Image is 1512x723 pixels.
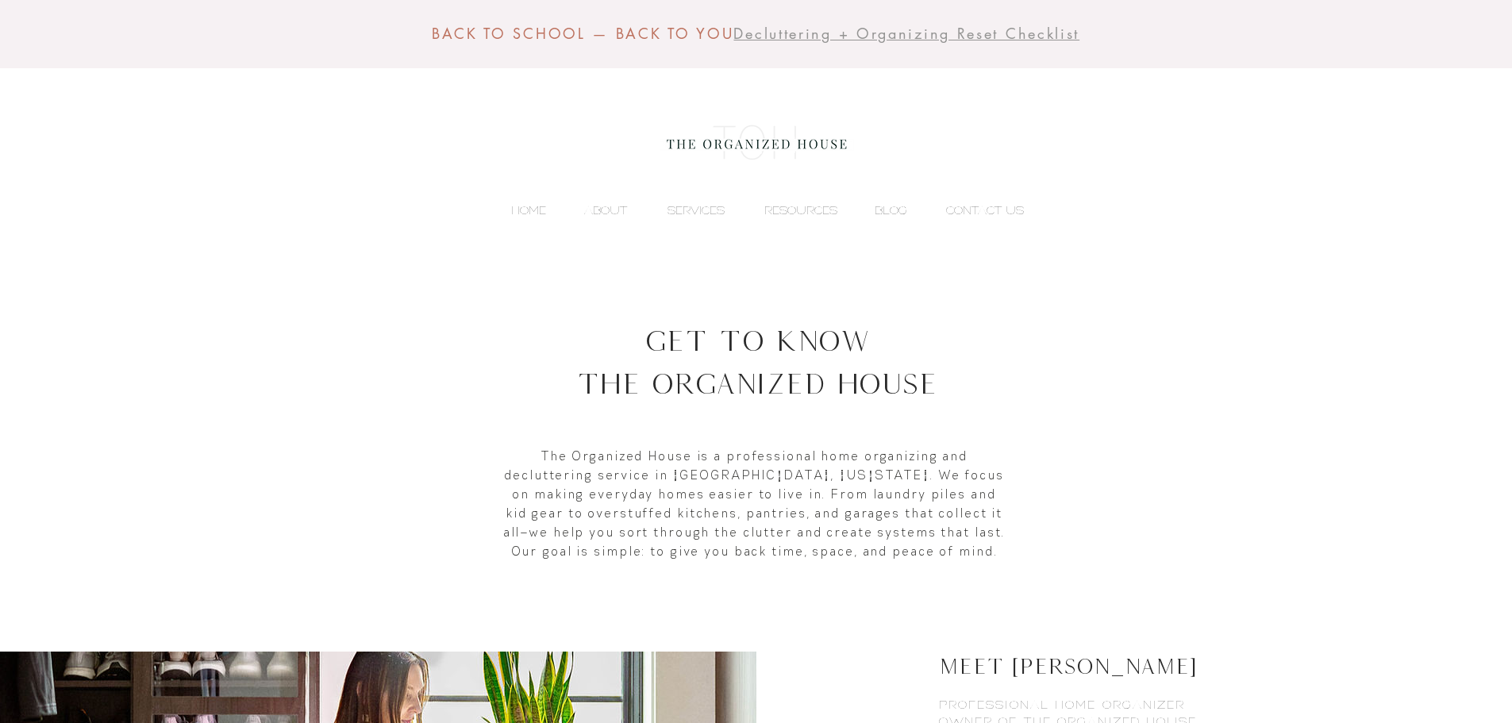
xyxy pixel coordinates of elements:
[432,24,734,43] span: BACK TO SCHOOL — BACK TO YOU
[915,198,1032,222] a: CONTACT US
[660,198,733,222] p: SERVICES
[733,24,1079,43] span: Decluttering + Organizing Reset Checklist
[554,198,635,222] a: ABOUT
[660,111,854,175] img: the organized house
[939,652,1329,682] h2: MEET [PERSON_NAME]
[576,198,635,222] p: ABOUT
[733,25,1079,43] a: Decluttering + Organizing Reset Checklist
[733,198,845,222] a: RESOURCES
[480,198,554,222] a: HOME
[938,198,1032,222] p: CONTACT US
[867,198,915,222] p: BLOG
[480,198,1032,222] nav: Site
[503,198,554,222] p: HOME
[369,319,1145,405] h1: Get to Know The Organized House
[845,198,915,222] a: BLOG
[756,198,845,222] p: RESOURCES
[635,198,733,222] a: SERVICES
[502,446,1009,560] p: The Organized House is a professional home organizing and decluttering service in [GEOGRAPHIC_DAT...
